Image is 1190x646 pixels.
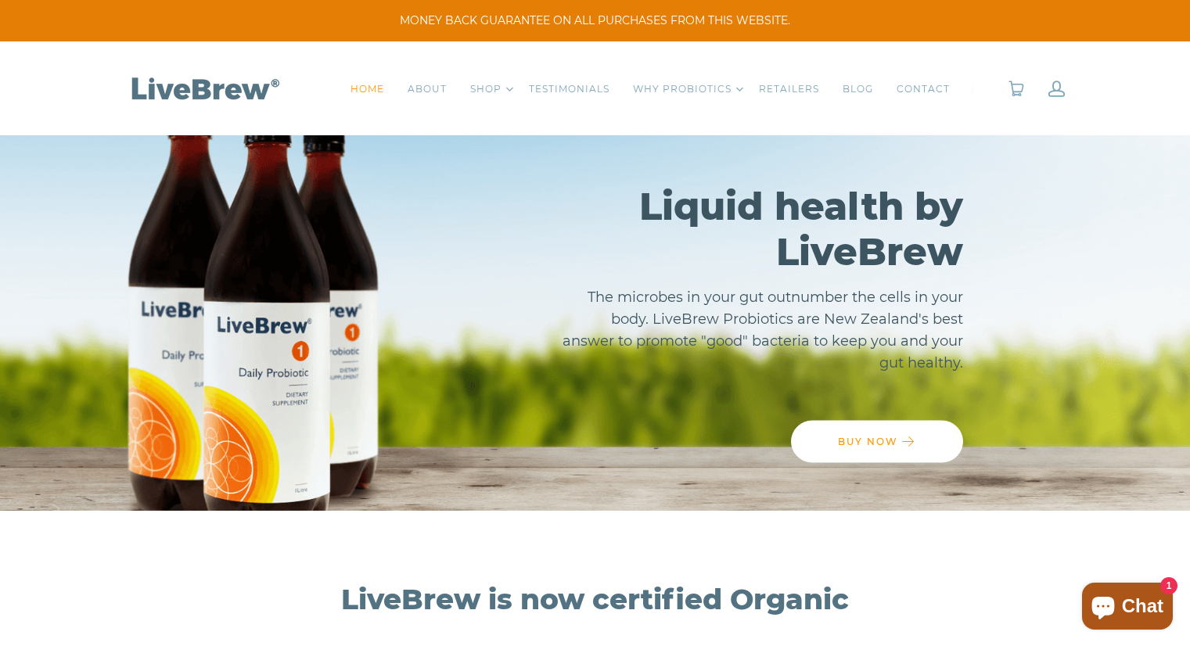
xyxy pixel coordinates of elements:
span: BUY NOW [838,436,898,447]
a: RETAILERS [759,81,819,97]
a: TESTIMONIALS [529,81,609,97]
inbox-online-store-chat: Shopify online store chat [1077,583,1177,633]
a: ABOUT [408,81,447,97]
a: SHOP [470,81,502,97]
h2: Liquid health by LiveBrew [561,184,963,275]
h2: LiveBrew is now certified Organic [322,581,869,617]
a: BUY NOW [791,421,963,463]
a: BLOG [843,81,873,97]
p: The microbes in your gut outnumber the cells in your body. LiveBrew Probiotics are New Zealand's ... [561,286,963,374]
a: CONTACT [897,81,950,97]
a: HOME [351,81,384,97]
span: MONEY BACK GUARANTEE ON ALL PURCHASES FROM THIS WEBSITE. [23,13,1167,29]
img: LiveBrew [126,74,282,102]
a: WHY PROBIOTICS [633,81,732,97]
